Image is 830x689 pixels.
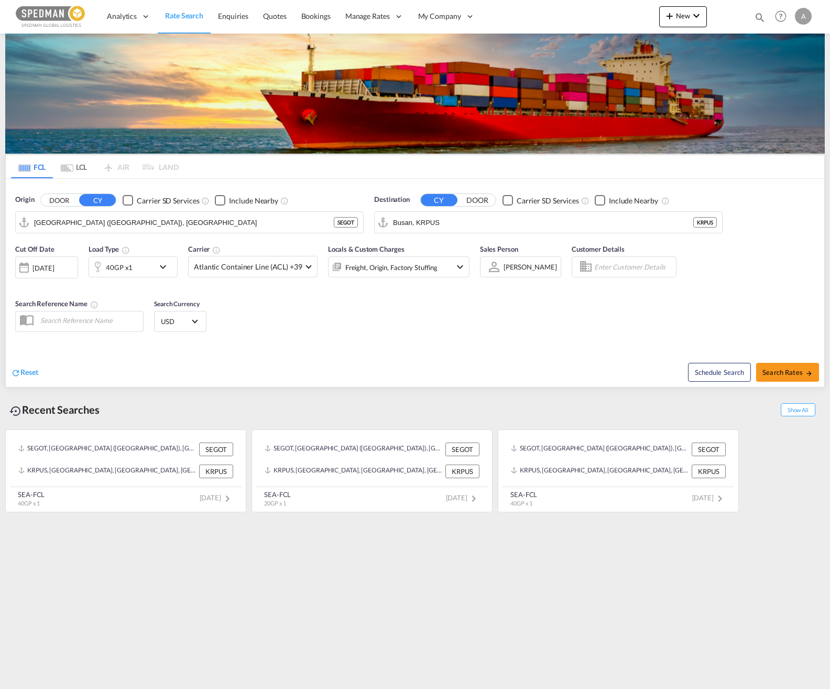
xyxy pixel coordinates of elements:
[89,245,130,253] span: Load Type
[445,465,479,478] div: KRPUS
[107,11,137,21] span: Analytics
[805,370,813,377] md-icon: icon-arrow-right
[334,217,358,228] div: SEGOT
[328,245,405,253] span: Locals & Custom Charges
[301,12,331,20] span: Bookings
[90,300,99,309] md-icon: Your search will be saved by the below given name
[11,367,38,379] div: icon-refreshReset
[229,196,278,206] div: Include Nearby
[263,12,286,20] span: Quotes
[264,500,286,507] span: 20GP x 1
[714,492,726,505] md-icon: icon-chevron-right
[18,465,196,478] div: KRPUS, Busan, Korea, Republic of, Greater China & Far East Asia, Asia Pacific
[659,6,707,27] button: icon-plus 400-fgNewicon-chevron-down
[393,214,693,230] input: Search by Port
[11,155,179,178] md-pagination-wrapper: Use the left and right arrow keys to navigate between tabs
[374,195,410,205] span: Destination
[35,313,143,328] input: Search Reference Name
[15,256,78,278] div: [DATE]
[498,429,739,512] recent-search-card: SEGOT, [GEOGRAPHIC_DATA] ([GEOGRAPHIC_DATA]), [GEOGRAPHIC_DATA], [GEOGRAPHIC_DATA], [GEOGRAPHIC_D...
[161,317,190,326] span: USD
[212,246,221,254] md-icon: The selected Trucker/Carrierwill be displayed in the rate results If the rates are from another f...
[11,155,53,178] md-tab-item: FCL
[467,492,480,505] md-icon: icon-chevron-right
[9,405,22,417] md-icon: icon-backup-restore
[15,277,23,292] md-datepicker: Select
[756,363,819,382] button: Search Ratesicon-arrow-right
[32,263,54,273] div: [DATE]
[663,9,676,22] md-icon: icon-plus 400-fg
[6,179,824,386] div: Origin DOOR CY Checkbox No InkUnchecked: Search for CY (Container Yard) services for all selected...
[692,465,726,478] div: KRPUS
[15,299,99,308] span: Search Reference Name
[454,261,466,273] md-icon: icon-chevron-down
[418,11,461,21] span: My Company
[5,34,825,154] img: LCL+%26+FCL+BACKGROUND.png
[446,493,480,502] span: [DATE]
[5,429,246,512] recent-search-card: SEGOT, [GEOGRAPHIC_DATA] ([GEOGRAPHIC_DATA]), [GEOGRAPHIC_DATA], [GEOGRAPHIC_DATA], [GEOGRAPHIC_D...
[280,197,289,205] md-icon: Unchecked: Ignores neighbouring ports when fetching rates.Checked : Includes neighbouring ports w...
[218,12,248,20] span: Enquiries
[795,8,812,25] div: A
[754,12,766,23] md-icon: icon-magnify
[692,493,726,502] span: [DATE]
[137,196,199,206] div: Carrier SD Services
[421,194,457,206] button: CY
[511,443,689,456] div: SEGOT, Gothenburg (Goteborg), Sweden, Northern Europe, Europe
[20,368,38,376] span: Reset
[11,368,20,378] md-icon: icon-refresh
[375,212,722,233] md-input-container: Busan, KRPUS
[690,9,703,22] md-icon: icon-chevron-down
[265,443,443,456] div: SEGOT, Gothenburg (Goteborg), Sweden, Northern Europe, Europe
[511,465,689,478] div: KRPUS, Busan, Korea, Republic of, Greater China & Far East Asia, Asia Pacific
[16,5,86,28] img: c12ca350ff1b11efb6b291369744d907.png
[157,261,174,273] md-icon: icon-chevron-down
[692,443,726,456] div: SEGOT
[445,443,479,456] div: SEGOT
[188,245,221,253] span: Carrier
[772,7,790,25] span: Help
[688,363,751,382] button: Note: By default Schedule search will only considerorigin ports, destination ports and cut off da...
[252,429,493,512] recent-search-card: SEGOT, [GEOGRAPHIC_DATA] ([GEOGRAPHIC_DATA]), [GEOGRAPHIC_DATA], [GEOGRAPHIC_DATA], [GEOGRAPHIC_D...
[221,492,234,505] md-icon: icon-chevron-right
[18,500,40,507] span: 40GP x 1
[160,314,201,329] md-select: Select Currency: $ USDUnited States Dollar
[265,465,443,478] div: KRPUS, Busan, Korea, Republic of, Greater China & Far East Asia, Asia Pacific
[89,256,178,277] div: 40GP x1icon-chevron-down
[609,196,658,206] div: Include Nearby
[517,196,579,206] div: Carrier SD Services
[18,490,45,499] div: SEA-FCL
[194,262,302,272] span: Atlantic Container Line (ACL) +39
[15,245,54,253] span: Cut Off Date
[123,195,199,206] md-checkbox: Checkbox No Ink
[16,212,363,233] md-input-container: Gothenburg (Goteborg), SEGOT
[510,500,532,507] span: 40GP x 1
[504,263,557,271] div: [PERSON_NAME]
[79,194,116,206] button: CY
[663,12,703,20] span: New
[572,245,625,253] span: Customer Details
[34,214,334,230] input: Search by Port
[510,490,537,499] div: SEA-FCL
[772,7,795,26] div: Help
[199,465,233,478] div: KRPUS
[503,260,558,275] md-select: Sales Person: Alexander Wallner
[5,398,104,422] div: Recent Searches
[581,197,589,205] md-icon: Unchecked: Search for CY (Container Yard) services for all selected carriers.Checked : Search for...
[264,490,291,499] div: SEA-FCL
[345,260,438,275] div: Freight Origin Factory Stuffing
[41,195,78,207] button: DOOR
[345,11,390,21] span: Manage Rates
[165,11,203,20] span: Rate Search
[661,197,670,205] md-icon: Unchecked: Ignores neighbouring ports when fetching rates.Checked : Includes neighbouring ports w...
[595,195,658,206] md-checkbox: Checkbox No Ink
[480,245,518,253] span: Sales Person
[781,403,815,416] span: Show All
[53,155,95,178] md-tab-item: LCL
[215,195,278,206] md-checkbox: Checkbox No Ink
[199,443,233,456] div: SEGOT
[754,12,766,27] div: icon-magnify
[459,195,496,207] button: DOOR
[154,300,200,308] span: Search Currency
